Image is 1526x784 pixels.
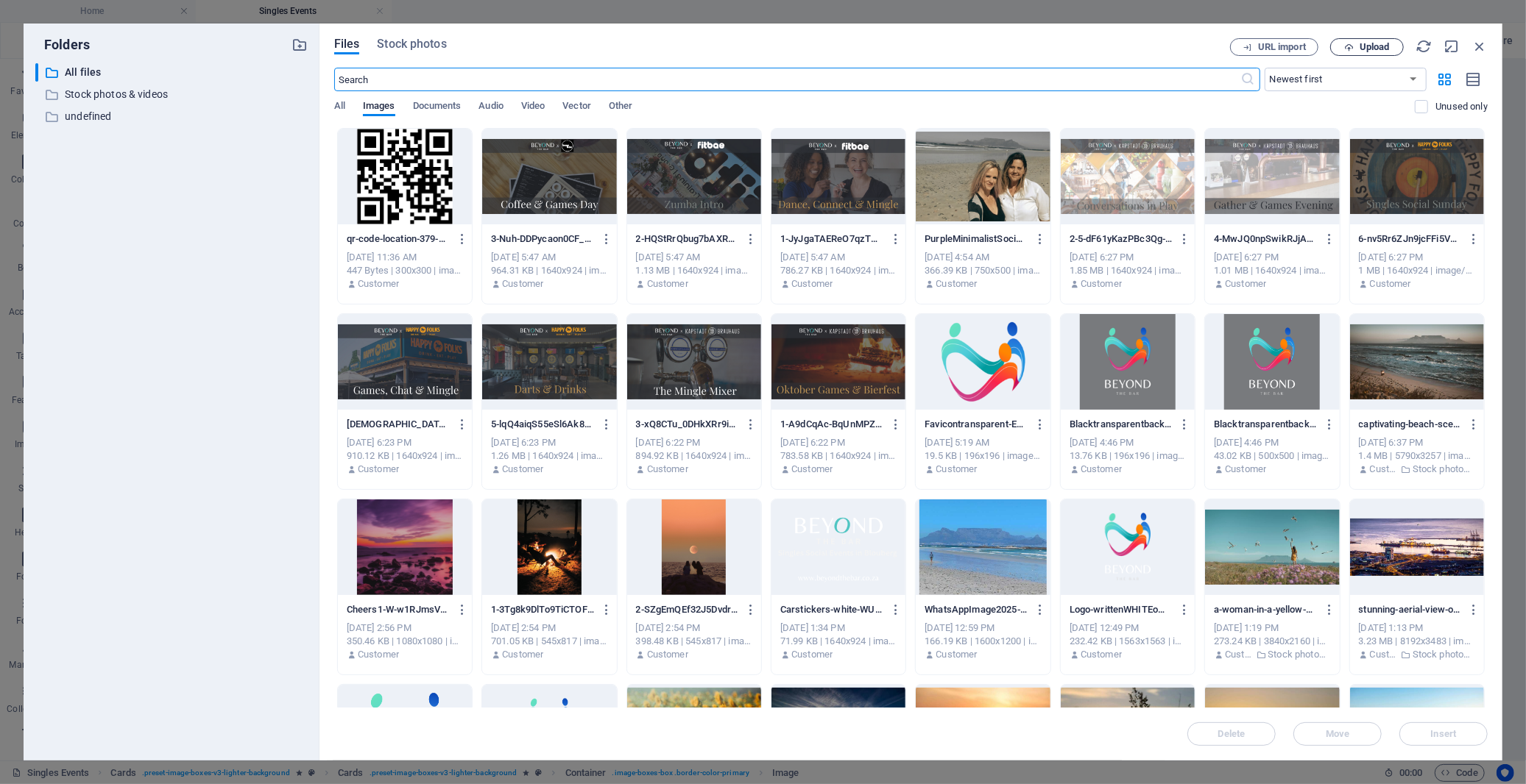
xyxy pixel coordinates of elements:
[647,463,688,476] p: Customer
[491,436,607,449] div: [DATE] 6:23 PM
[1214,251,1330,264] div: [DATE] 6:27 PM
[636,418,739,431] p: 3-xQ8CTu_0DHkXRr9imZkKEA.png
[925,418,1028,431] p: Favicontransparent-EsXFN98nadgM9I6PwPZ60Q-Ayfr-3dc8Ez9TH64Fs-zmA.png
[1435,100,1488,113] p: Displays only files that are not in use on the website. Files added during this session can still...
[1413,463,1475,476] p: Stock photos & videos
[636,603,739,616] p: 2-SZgEmQEf32J5Dvdr9SGxoA.png
[35,85,308,104] div: Stock photos & videos
[1413,648,1475,661] p: Stock photos & videos
[358,277,399,291] p: Customer
[780,603,883,616] p: Carstickers-white-WUUEmefvTXcdupjiWHBVNw.png
[925,635,1041,648] div: 166.19 KB | 1600x1200 | image/jpeg
[1359,621,1475,635] div: [DATE] 1:13 PM
[491,603,594,616] p: 1-3Tg8k9DlTo9TiCTOF_dMDw.png
[1359,463,1475,476] div: By: Customer | Folder: Stock photos & videos
[347,603,450,616] p: Cheers1-W-w1RJmsVKiBz6pxac19wQ.png
[1070,449,1186,463] div: 13.76 KB | 196x196 | image/png
[35,35,90,54] p: Folders
[636,251,752,264] div: [DATE] 5:47 AM
[1070,621,1186,635] div: [DATE] 12:49 PM
[780,418,883,431] p: 1-A9dCqAc-BqUnMPZqOgNwlA.png
[780,232,883,246] p: 1-JyJgaTAEReO7qzTX0r4E1g.png
[1225,463,1266,476] p: Customer
[780,449,897,463] div: 783.58 KB | 1640x924 | image/png
[1081,463,1122,476] p: Customer
[478,97,503,118] span: Audio
[925,449,1041,463] div: 19.5 KB | 196x196 | image/png
[358,648,399,661] p: Customer
[791,277,833,291] p: Customer
[347,449,463,463] div: 910.12 KB | 1640x924 | image/png
[1214,418,1317,431] p: Blacktransparentbackground-OpJdzFOZzBl3gO0uwc_Knw.png
[609,97,632,118] span: Other
[1070,603,1173,616] p: Logo-writtenWHITEomwhiteTransparent-YBLQcWyY1Mn0UENjioQaEA.png
[936,277,978,291] p: Customer
[1214,232,1317,246] p: 4-MwJQ0npSwikRJjAknFxBmA.png
[1214,264,1330,277] div: 1.01 MB | 1640x924 | image/png
[1214,621,1330,635] div: [DATE] 1:19 PM
[1070,232,1173,246] p: 2-5-dF61yKazPBc3Qg-x3I8Q.png
[491,251,607,264] div: [DATE] 5:47 AM
[347,621,463,635] div: [DATE] 2:56 PM
[1081,648,1122,661] p: Customer
[1359,232,1462,246] p: 6-nv5Rr6ZJn9jcFFi5VbYkRA.png
[1070,418,1173,431] p: Blacktransparentbackground-OpJdzFOZzBl3gO0uwc_Knw-WlhDoEqMQYq7XVJ5_TBTxw.png
[491,449,607,463] div: 1.26 MB | 1640x924 | image/png
[1359,418,1462,431] p: captivating-beach-scene-with-table-mountain-in-cape-town-capturing-a-serene-sunset-bNb0fvr8ggp3sk...
[636,635,752,648] div: 398.48 KB | 545x817 | image/png
[1359,603,1462,616] p: stunning-aerial-view-of-cape-town-s-bustling-harbor-at-twilight-with-ships-and-waterfront-buildin...
[1359,251,1475,264] div: [DATE] 6:27 PM
[334,35,360,53] span: Files
[936,463,978,476] p: Customer
[780,436,897,449] div: [DATE] 6:22 PM
[1230,38,1318,56] button: URL import
[1070,251,1186,264] div: [DATE] 6:27 PM
[521,97,545,118] span: Video
[562,97,591,118] span: Vector
[925,251,1041,264] div: [DATE] 4:54 AM
[636,449,752,463] div: 894.92 KB | 1640x924 | image/png
[1370,277,1411,291] p: Customer
[1070,436,1186,449] div: [DATE] 4:46 PM
[1330,38,1404,56] button: Upload
[1359,648,1475,661] div: By: Customer | Folder: Stock photos & videos
[936,648,978,661] p: Customer
[780,251,897,264] div: [DATE] 5:47 AM
[334,97,345,118] span: All
[1225,277,1266,291] p: Customer
[1070,264,1186,277] div: 1.85 MB | 1640x924 | image/png
[1070,635,1186,648] div: 232.42 KB | 1563x1563 | image/png
[1214,449,1330,463] div: 43.02 KB | 500x500 | image/png
[377,35,446,53] span: Stock photos
[347,436,463,449] div: [DATE] 6:23 PM
[636,264,752,277] div: 1.13 MB | 1640x924 | image/png
[1214,436,1330,449] div: [DATE] 4:46 PM
[925,232,1028,246] p: PurpleMinimalistSocialMediaPresentation1080x1080px750x500px-0DsXZoLla5rYh0Bz9Bf4Cw.png
[636,232,739,246] p: 2-HQStRrQbug7bAXRAxBg55w.png
[925,436,1041,449] div: [DATE] 5:19 AM
[1359,449,1475,463] div: 1.4 MB | 5790x3257 | image/jpeg
[35,107,308,126] div: undefined
[1214,635,1330,648] div: 273.24 KB | 3840x2160 | image/jpeg
[1268,648,1331,661] p: Stock photos & videos
[358,463,399,476] p: Customer
[292,37,308,53] i: Create new folder
[491,232,594,246] p: 3-Nuh-DDPycaon0CF_OezlzQ.png
[1214,603,1317,616] p: a-woman-in-a-yellow-dress-feeds-seagulls-by-cape-town-s-scenic-shoreline-with-table-mountain-view...
[347,232,450,246] p: qr-code-location-379-5TaeyWRzAFbfmJ7WrcM4Rw.png
[502,648,543,661] p: Customer
[65,108,280,125] p: undefined
[347,418,450,431] p: 7-yO-4guib7Pg1HeUXBGyrwQ.png
[925,603,1028,616] p: WhatsAppImage2025-09-30at09.29.49-9_VZlmYx6mLqqR1cNNc7Xg.jpeg
[1359,635,1475,648] div: 3.23 MB | 8192x3483 | image/jpeg
[363,97,395,118] span: Images
[502,463,543,476] p: Customer
[1214,648,1330,661] div: By: Customer | Folder: Stock photos & videos
[413,97,462,118] span: Documents
[791,463,833,476] p: Customer
[1359,264,1475,277] div: 1 MB | 1640x924 | image/png
[65,64,280,81] p: All files
[35,63,38,82] div: ​
[347,635,463,648] div: 350.46 KB | 1080x1080 | image/png
[636,436,752,449] div: [DATE] 6:22 PM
